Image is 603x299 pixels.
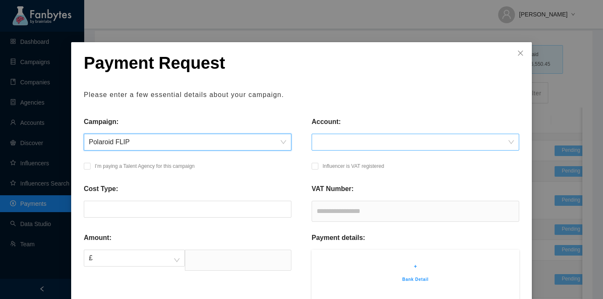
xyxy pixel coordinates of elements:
[323,162,384,170] p: Influencer is VAT registered
[324,276,507,283] p: Bank Detail
[312,233,365,243] p: Payment details:
[324,262,507,271] p: +
[84,233,112,243] p: Amount:
[89,134,286,150] span: Polaroid FLIP
[95,162,195,170] p: I’m paying a Talent Agency for this campaign
[312,117,341,127] p: Account:
[517,50,524,57] span: close
[84,90,519,100] p: Please enter a few essential details about your campaign.
[84,53,519,73] p: Payment Request
[84,117,119,127] p: Campaign:
[312,184,354,194] p: VAT Number:
[509,42,532,65] button: Close
[84,184,118,194] p: Cost Type:
[89,250,180,266] span: £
